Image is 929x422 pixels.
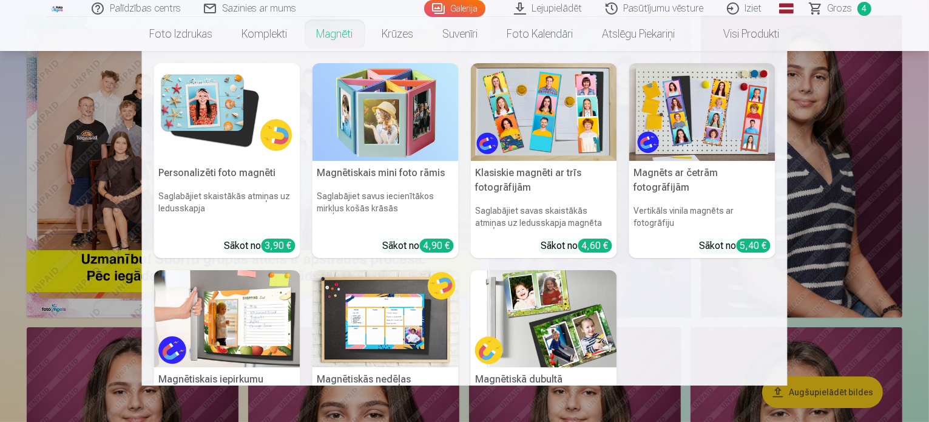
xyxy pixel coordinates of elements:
[420,239,454,253] div: 4,90 €
[629,63,775,161] img: Magnēts ar četrām fotogrāfijām
[471,367,617,406] h5: Magnētiskā dubultā fotogrāfija 6x9 cm
[629,63,775,258] a: Magnēts ar četrām fotogrāfijāmMagnēts ar četrām fotogrāfijāmVertikāls vinila magnēts ar fotogrāfi...
[471,270,617,368] img: Magnētiskā dubultā fotogrāfija 6x9 cm
[828,1,853,16] span: Grozs
[737,239,771,253] div: 5,40 €
[471,63,617,258] a: Klasiskie magnēti ar trīs fotogrāfijāmKlasiskie magnēti ar trīs fotogrāfijāmSaglabājiet savas ska...
[154,63,300,258] a: Personalizēti foto magnētiPersonalizēti foto magnētiSaglabājiet skaistākās atmiņas uz ledusskapja...
[857,2,871,16] span: 4
[493,17,588,51] a: Foto kalendāri
[629,200,775,234] h6: Vertikāls vinila magnēts ar fotogrāfiju
[312,185,459,234] h6: Saglabājiet savus iecienītākos mirkļus košās krāsās
[629,161,775,200] h5: Magnēts ar četrām fotogrāfijām
[312,63,459,258] a: Magnētiskais mini foto rāmisMagnētiskais mini foto rāmisSaglabājiet savus iecienītākos mirkļus ko...
[225,239,296,253] div: Sākot no
[578,239,612,253] div: 4,60 €
[312,63,459,161] img: Magnētiskais mini foto rāmis
[700,239,771,253] div: Sākot no
[471,63,617,161] img: Klasiskie magnēti ar trīs fotogrāfijām
[428,17,493,51] a: Suvenīri
[154,185,300,234] h6: Saglabājiet skaistākās atmiņas uz ledusskapja
[312,367,459,406] h5: Magnētiskās nedēļas piezīmes/grafiki 20x30 cm
[154,161,300,185] h5: Personalizēti foto magnēti
[302,17,368,51] a: Magnēti
[312,161,459,185] h5: Magnētiskais mini foto rāmis
[262,239,296,253] div: 3,90 €
[228,17,302,51] a: Komplekti
[154,63,300,161] img: Personalizēti foto magnēti
[154,270,300,368] img: Magnētiskais iepirkumu saraksts
[154,367,300,406] h5: Magnētiskais iepirkumu saraksts
[471,200,617,234] h6: Saglabājiet savas skaistākās atmiņas uz ledusskapja magnēta
[368,17,428,51] a: Krūzes
[690,17,794,51] a: Visi produkti
[51,5,64,12] img: /fa1
[471,161,617,200] h5: Klasiskie magnēti ar trīs fotogrāfijām
[588,17,690,51] a: Atslēgu piekariņi
[135,17,228,51] a: Foto izdrukas
[383,239,454,253] div: Sākot no
[312,270,459,368] img: Magnētiskās nedēļas piezīmes/grafiki 20x30 cm
[541,239,612,253] div: Sākot no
